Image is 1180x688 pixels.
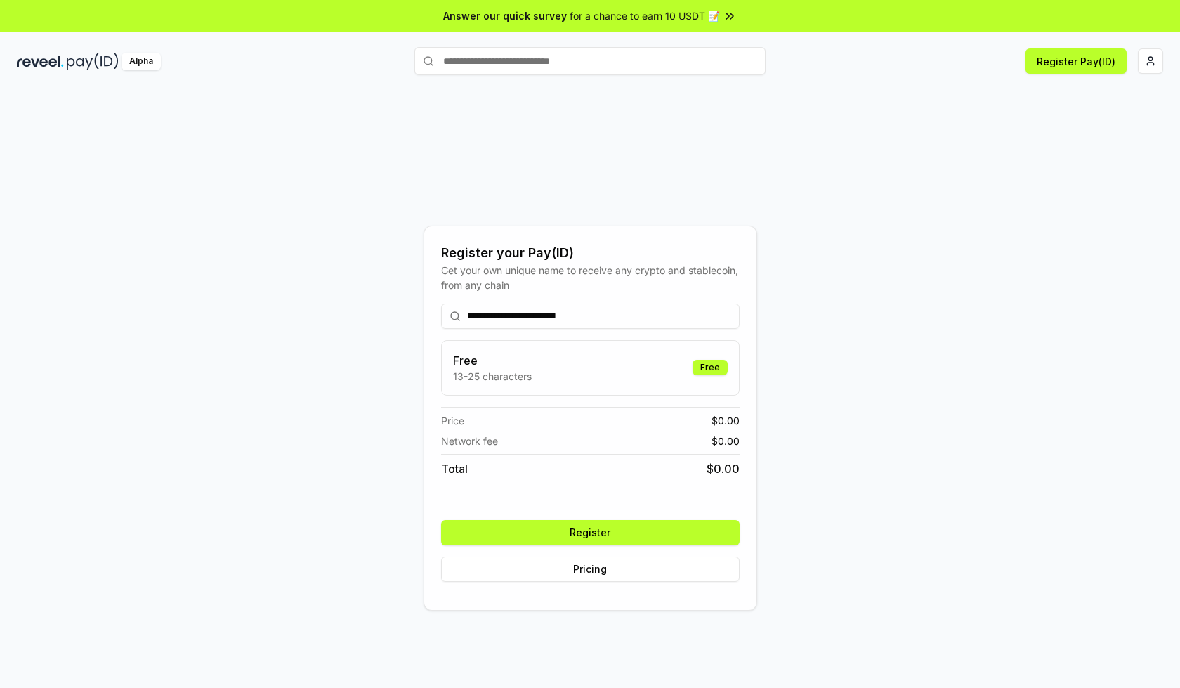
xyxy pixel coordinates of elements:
span: Answer our quick survey [443,8,567,23]
button: Pricing [441,557,740,582]
div: Get your own unique name to receive any crypto and stablecoin, from any chain [441,263,740,292]
button: Register [441,520,740,545]
span: $ 0.00 [712,434,740,448]
p: 13-25 characters [453,369,532,384]
span: for a chance to earn 10 USDT 📝 [570,8,720,23]
img: reveel_dark [17,53,64,70]
div: Alpha [122,53,161,70]
span: Network fee [441,434,498,448]
h3: Free [453,352,532,369]
div: Free [693,360,728,375]
span: $ 0.00 [707,460,740,477]
span: $ 0.00 [712,413,740,428]
span: Price [441,413,464,428]
img: pay_id [67,53,119,70]
span: Total [441,460,468,477]
button: Register Pay(ID) [1025,48,1127,74]
div: Register your Pay(ID) [441,243,740,263]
